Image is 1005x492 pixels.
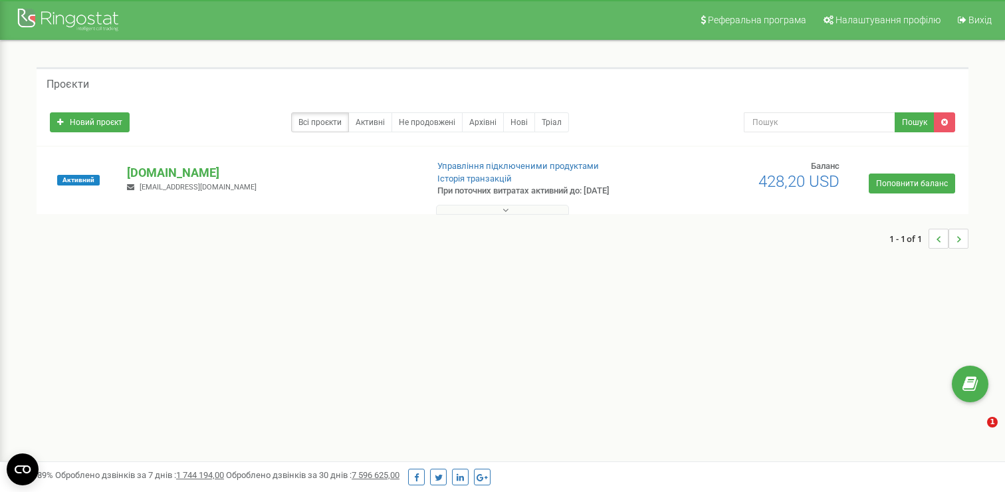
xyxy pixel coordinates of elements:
a: Поповнити баланс [869,174,955,193]
span: Активний [57,175,100,185]
u: 7 596 625,00 [352,470,399,480]
span: Баланс [811,161,839,171]
u: 1 744 194,00 [176,470,224,480]
a: Тріал [534,112,569,132]
button: Open CMP widget [7,453,39,485]
span: Налаштування профілю [836,15,941,25]
span: Вихід [968,15,992,25]
iframe: Intercom live chat [960,417,992,449]
a: Нові [503,112,535,132]
a: Новий проєкт [50,112,130,132]
span: Реферальна програма [708,15,806,25]
span: 1 - 1 of 1 [889,229,929,249]
h5: Проєкти [47,78,89,90]
a: Управління підключеними продуктами [437,161,599,171]
input: Пошук [744,112,895,132]
span: Оброблено дзвінків за 30 днів : [226,470,399,480]
a: Не продовжені [391,112,463,132]
span: Оброблено дзвінків за 7 днів : [55,470,224,480]
a: Історія транзакцій [437,174,512,184]
p: При поточних витратах активний до: [DATE] [437,185,649,197]
nav: ... [889,215,968,262]
a: Активні [348,112,392,132]
a: Всі проєкти [291,112,349,132]
span: 1 [987,417,998,428]
span: 428,20 USD [758,172,839,191]
span: [EMAIL_ADDRESS][DOMAIN_NAME] [140,183,257,191]
button: Пошук [895,112,935,132]
p: [DOMAIN_NAME] [127,164,415,182]
a: Архівні [462,112,504,132]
